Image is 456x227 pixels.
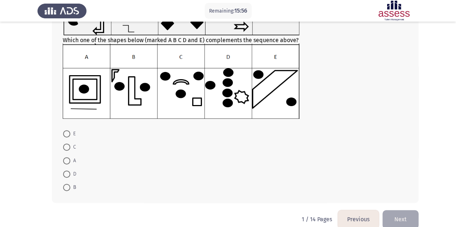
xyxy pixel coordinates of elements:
img: Assess Talent Management logo [37,1,87,21]
p: 1 / 14 Pages [302,216,332,223]
span: A [70,156,76,165]
img: UkFYYV8wOTRfQi5wbmcxNjkxMzMzNDQ3OTcw.png [63,44,300,118]
p: Remaining: [209,6,247,15]
span: 15:56 [234,7,247,14]
img: Assessment logo of ASSESS Focus 4 Module Assessment (EN/AR) (Advanced - IB) [369,1,419,21]
span: D [70,170,76,178]
span: B [70,183,76,192]
span: E [70,130,76,138]
span: C [70,143,76,151]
